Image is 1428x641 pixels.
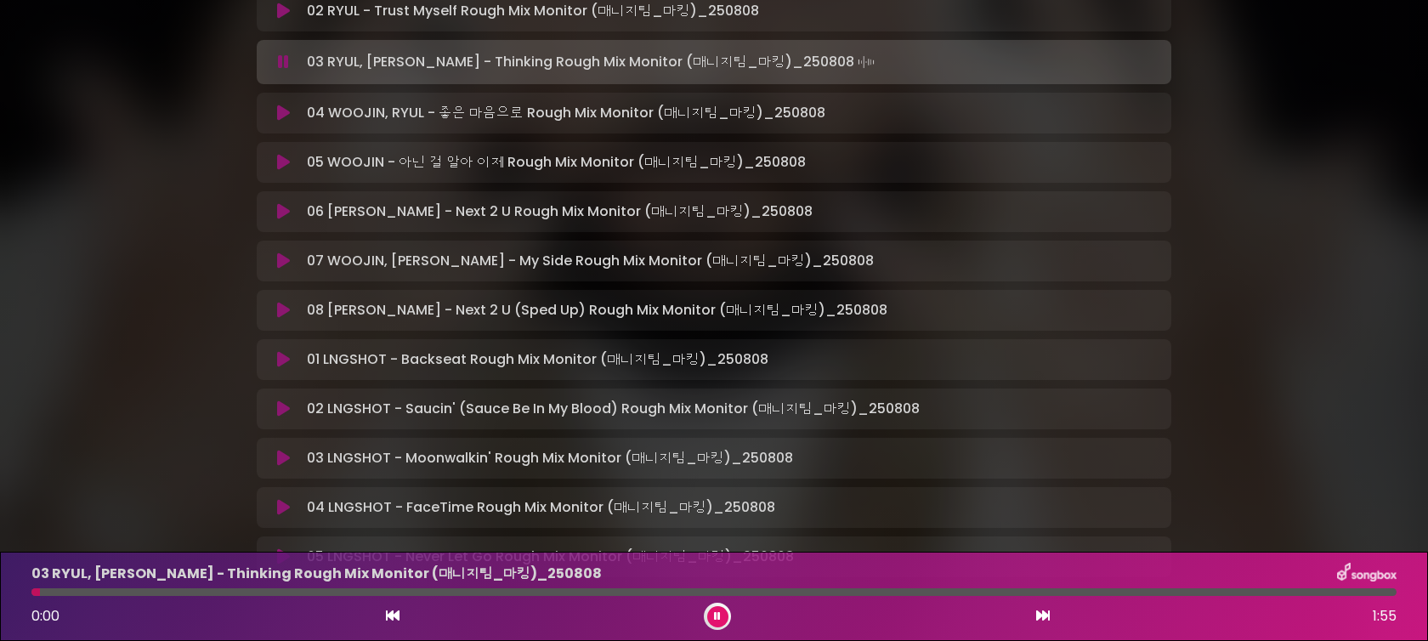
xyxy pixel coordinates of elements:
[307,50,878,74] p: 03 RYUL, [PERSON_NAME] - Thinking Rough Mix Monitor (매니지팀_마킹)_250808
[307,497,775,518] p: 04 LNGSHOT - FaceTime Rough Mix Monitor (매니지팀_마킹)_250808
[1337,563,1397,585] img: songbox-logo-white.png
[31,564,602,584] p: 03 RYUL, [PERSON_NAME] - Thinking Rough Mix Monitor (매니지팀_마킹)_250808
[31,606,59,626] span: 0:00
[307,349,768,370] p: 01 LNGSHOT - Backseat Rough Mix Monitor (매니지팀_마킹)_250808
[1373,606,1397,627] span: 1:55
[307,300,887,320] p: 08 [PERSON_NAME] - Next 2 U (Sped Up) Rough Mix Monitor (매니지팀_마킹)_250808
[307,152,806,173] p: 05 WOOJIN - 아닌 걸 알아 이제 Rough Mix Monitor (매니지팀_마킹)_250808
[307,399,920,419] p: 02 LNGSHOT - Saucin' (Sauce Be In My Blood) Rough Mix Monitor (매니지팀_마킹)_250808
[307,201,813,222] p: 06 [PERSON_NAME] - Next 2 U Rough Mix Monitor (매니지팀_마킹)_250808
[307,547,794,567] p: 05 LNGSHOT - Never Let Go Rough Mix Monitor (매니지팀_마킹)_250808
[854,50,878,74] img: waveform4.gif
[307,103,825,123] p: 04 WOOJIN, RYUL - 좋은 마음으로 Rough Mix Monitor (매니지팀_마킹)_250808
[307,1,759,21] p: 02 RYUL - Trust Myself Rough Mix Monitor (매니지팀_마킹)_250808
[307,251,874,271] p: 07 WOOJIN, [PERSON_NAME] - My Side Rough Mix Monitor (매니지팀_마킹)_250808
[307,448,793,468] p: 03 LNGSHOT - Moonwalkin' Rough Mix Monitor (매니지팀_마킹)_250808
